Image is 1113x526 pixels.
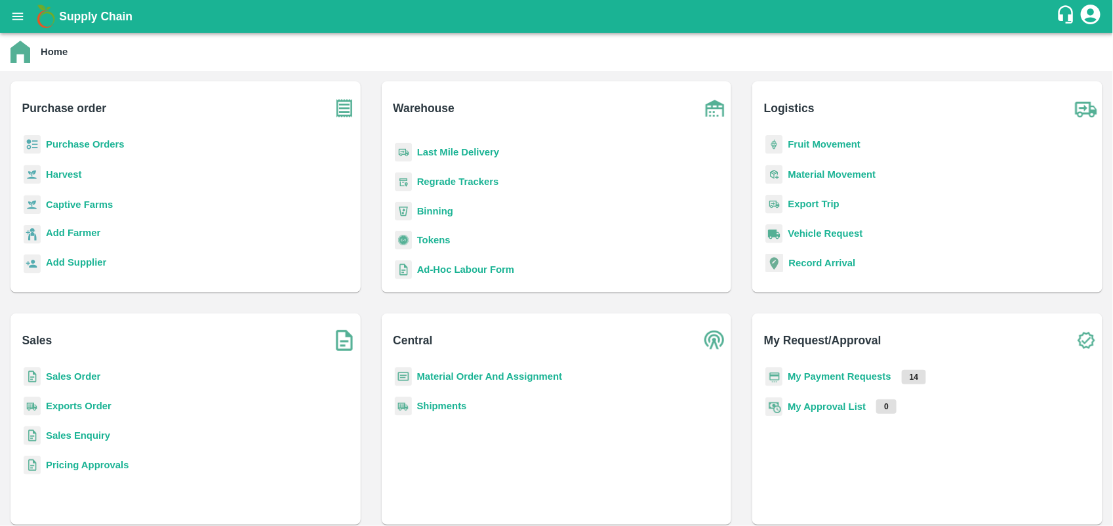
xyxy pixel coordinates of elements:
img: harvest [24,195,41,214]
img: payment [765,367,782,386]
img: sales [24,367,41,386]
a: Captive Farms [46,199,113,210]
img: fruit [765,135,782,154]
img: shipments [24,397,41,416]
img: soSales [328,324,361,357]
button: open drawer [3,1,33,31]
img: approval [765,397,782,416]
a: Purchase Orders [46,139,125,150]
a: Regrade Trackers [417,176,499,187]
a: Ad-Hoc Labour Form [417,264,514,275]
img: recordArrival [765,254,783,272]
a: Export Trip [788,199,839,209]
b: My Request/Approval [764,331,881,350]
a: Harvest [46,169,81,180]
b: Purchase order [22,99,106,117]
b: Add Farmer [46,228,100,238]
img: sales [24,456,41,475]
img: vehicle [765,224,782,243]
b: Sales [22,331,52,350]
img: purchase [328,92,361,125]
img: reciept [24,135,41,154]
img: whTracker [395,172,412,192]
img: sales [24,426,41,445]
a: Sales Enquiry [46,430,110,441]
img: warehouse [698,92,731,125]
b: Central [393,331,432,350]
b: Logistics [764,99,815,117]
img: tokens [395,231,412,250]
img: home [10,41,30,63]
a: My Approval List [788,401,866,412]
a: Material Order And Assignment [417,371,563,382]
img: check [1070,324,1103,357]
b: Warehouse [393,99,455,117]
a: Record Arrival [788,258,855,268]
img: bin [395,202,412,220]
a: Supply Chain [59,7,1056,26]
a: Fruit Movement [788,139,860,150]
a: Last Mile Delivery [417,147,499,157]
img: delivery [765,195,782,214]
img: shipments [395,397,412,416]
p: 0 [876,399,897,414]
img: truck [1070,92,1103,125]
a: My Payment Requests [788,371,891,382]
b: Supply Chain [59,10,132,23]
a: Add Farmer [46,226,100,243]
img: material [765,165,782,184]
div: account of current user [1079,3,1103,30]
img: centralMaterial [395,367,412,386]
a: Exports Order [46,401,111,411]
a: Sales Order [46,371,100,382]
img: farmer [24,225,41,244]
a: Pricing Approvals [46,460,129,470]
img: supplier [24,254,41,273]
a: Vehicle Request [788,228,862,239]
a: Tokens [417,235,451,245]
a: Shipments [417,401,467,411]
img: sales [395,260,412,279]
div: customer-support [1056,5,1079,28]
img: delivery [395,143,412,162]
b: Home [41,47,68,57]
b: Add Supplier [46,257,106,268]
a: Material Movement [788,169,876,180]
a: Binning [417,206,453,216]
img: harvest [24,165,41,184]
img: central [698,324,731,357]
a: Add Supplier [46,255,106,273]
img: logo [33,3,59,30]
p: 14 [902,370,926,384]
